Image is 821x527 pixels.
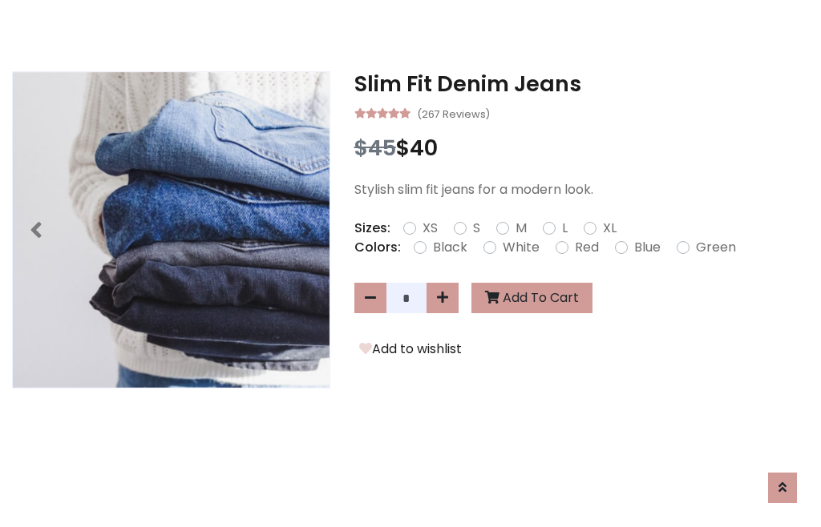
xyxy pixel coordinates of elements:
label: S [473,219,480,238]
h3: Slim Fit Denim Jeans [354,71,809,97]
h3: $ [354,135,809,161]
label: Red [575,238,599,257]
button: Add To Cart [471,283,592,313]
p: Stylish slim fit jeans for a modern look. [354,180,809,199]
p: Colors: [354,238,401,257]
p: Sizes: [354,219,390,238]
label: L [562,219,568,238]
label: White [503,238,540,257]
label: Black [433,238,467,257]
img: Image [13,72,330,388]
label: Blue [634,238,661,257]
span: 40 [410,133,438,163]
span: $45 [354,133,396,163]
button: Add to wishlist [354,339,467,360]
label: XL [603,219,617,238]
label: XS [423,219,438,238]
label: Green [696,238,736,257]
label: M [516,219,527,238]
small: (267 Reviews) [417,103,490,123]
